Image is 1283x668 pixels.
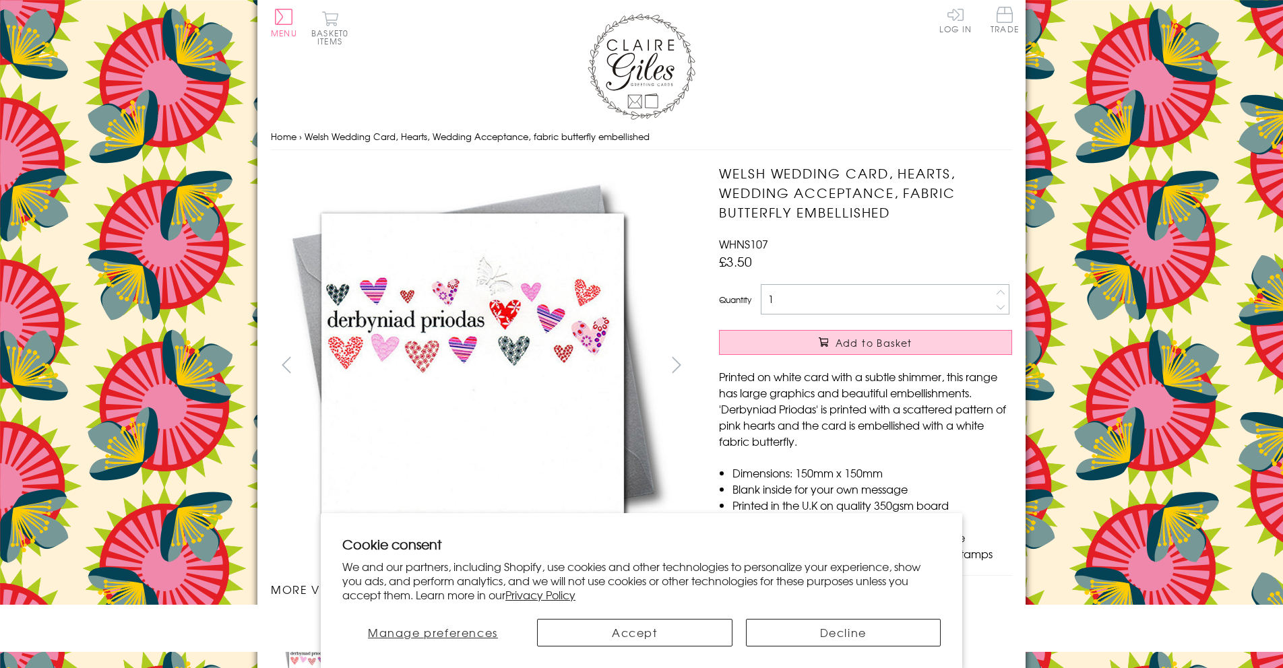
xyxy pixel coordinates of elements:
p: Printed on white card with a subtle shimmer, this range has large graphics and beautiful embellis... [719,368,1012,449]
span: Trade [991,7,1019,33]
button: Basket0 items [311,11,348,45]
a: Trade [991,7,1019,36]
button: Decline [746,619,941,646]
li: Dimensions: 150mm x 150mm [732,465,1012,481]
li: Printed in the U.K on quality 350gsm board [732,497,1012,513]
a: Privacy Policy [505,587,575,603]
h2: Cookie consent [342,535,941,554]
span: £3.50 [719,252,752,271]
a: Log In [939,7,972,33]
span: Welsh Wedding Card, Hearts, Wedding Acceptance, fabric butterfly embellished [305,130,650,143]
nav: breadcrumbs [271,123,1012,151]
span: Menu [271,27,297,39]
img: Welsh Wedding Card, Hearts, Wedding Acceptance, fabric butterfly embellished [271,164,675,568]
button: prev [271,349,301,380]
h1: Welsh Wedding Card, Hearts, Wedding Acceptance, fabric butterfly embellished [719,164,1012,222]
a: Home [271,130,296,143]
p: We and our partners, including Shopify, use cookies and other technologies to personalize your ex... [342,560,941,601]
label: Quantity [719,294,751,306]
h3: More views [271,581,692,597]
span: Add to Basket [836,336,912,349]
button: Accept [537,619,732,646]
button: Add to Basket [719,330,1012,355]
button: Manage preferences [342,619,524,646]
button: Menu [271,9,297,37]
span: WHNS107 [719,236,768,252]
img: Claire Giles Greetings Cards [588,13,695,120]
li: Blank inside for your own message [732,481,1012,497]
span: › [299,130,302,143]
span: 0 items [317,27,348,47]
span: Manage preferences [368,624,498,640]
button: next [662,349,692,380]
